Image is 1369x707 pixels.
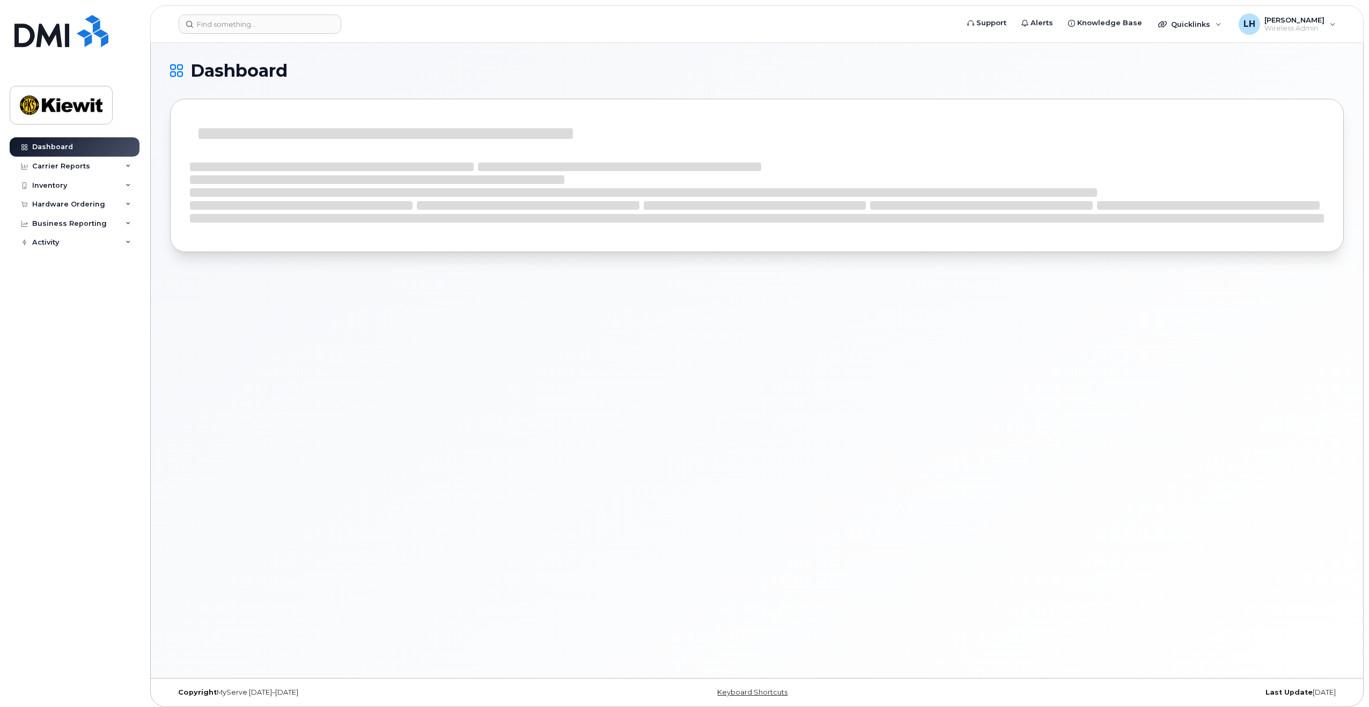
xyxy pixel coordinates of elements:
span: Dashboard [190,63,288,79]
strong: Copyright [178,688,217,696]
a: Keyboard Shortcuts [717,688,787,696]
strong: Last Update [1265,688,1313,696]
div: [DATE] [953,688,1344,697]
div: MyServe [DATE]–[DATE] [170,688,561,697]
